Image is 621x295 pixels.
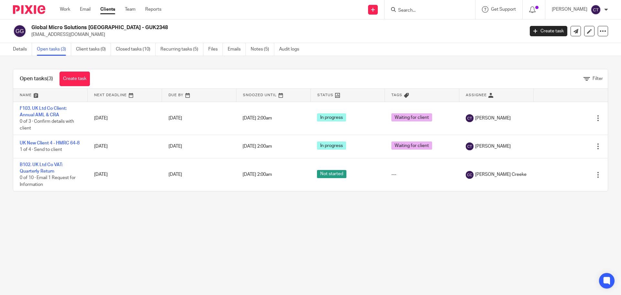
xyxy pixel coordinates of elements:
span: Snoozed Until [243,93,277,97]
a: Recurring tasks (5) [160,43,203,56]
input: Search [398,8,456,14]
a: Client tasks (0) [76,43,111,56]
p: [PERSON_NAME] [552,6,587,13]
img: svg%3E [591,5,601,15]
span: [DATE] 2:00am [243,116,272,120]
span: In progress [317,142,346,150]
div: --- [391,171,453,178]
td: [DATE] [88,135,162,158]
td: [DATE] [88,158,162,191]
a: Emails [228,43,246,56]
a: Create task [530,26,567,36]
span: (3) [47,76,53,81]
span: Filter [593,76,603,81]
img: svg%3E [466,171,474,179]
a: Closed tasks (10) [116,43,156,56]
a: Audit logs [279,43,304,56]
span: [PERSON_NAME] Creeke [475,171,527,178]
a: Create task [60,72,90,86]
a: Open tasks (3) [37,43,71,56]
span: [PERSON_NAME] [475,115,511,121]
a: Reports [145,6,161,13]
span: [DATE] [169,116,182,120]
span: 0 of 3 · Confirm details with client [20,119,74,130]
span: 0 of 10 · Email 1 Request for Information [20,176,76,187]
span: Waiting for client [391,113,432,121]
a: UK New Client 4 - HMRC 64-8 [20,141,80,145]
td: [DATE] [88,102,162,135]
img: svg%3E [466,114,474,122]
span: [DATE] [169,144,182,149]
span: 1 of 4 · Send to client [20,148,62,152]
a: Clients [100,6,115,13]
span: Get Support [491,7,516,12]
span: [DATE] 2:00am [243,173,272,177]
span: In progress [317,113,346,121]
span: Waiting for client [391,142,432,150]
span: [DATE] 2:00am [243,144,272,149]
h2: Global Micro Solutions [GEOGRAPHIC_DATA] - GUK2348 [31,24,422,31]
span: [PERSON_NAME] [475,143,511,150]
span: Tags [391,93,402,97]
img: svg%3E [13,24,27,38]
img: Pixie [13,5,45,14]
span: [DATE] [169,173,182,177]
span: Not started [317,170,346,178]
img: svg%3E [466,142,474,150]
a: Team [125,6,136,13]
span: Status [317,93,333,97]
p: [EMAIL_ADDRESS][DOMAIN_NAME] [31,31,520,38]
a: Files [208,43,223,56]
a: B102. UK Ltd Co VAT: Quarterly Return [20,163,63,174]
a: Notes (5) [251,43,274,56]
a: Details [13,43,32,56]
a: Email [80,6,91,13]
h1: Open tasks [20,75,53,82]
a: F103. UK Ltd Co Client: Annual AML & CRA [20,106,67,117]
a: Work [60,6,70,13]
